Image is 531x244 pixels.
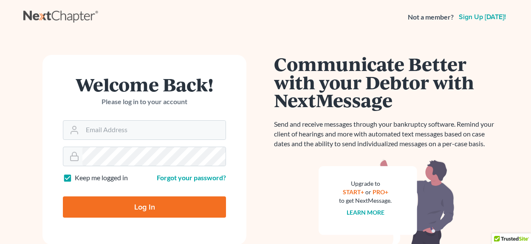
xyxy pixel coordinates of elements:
[339,179,392,188] div: Upgrade to
[274,119,499,149] p: Send and receive messages through your bankruptcy software. Remind your client of hearings and mo...
[343,188,364,196] a: START+
[82,121,226,139] input: Email Address
[63,97,226,107] p: Please log in to your account
[75,173,128,183] label: Keep me logged in
[63,75,226,94] h1: Welcome Back!
[457,14,508,20] a: Sign up [DATE]!
[347,209,384,216] a: Learn more
[339,196,392,205] div: to get NextMessage.
[157,173,226,182] a: Forgot your password?
[408,12,454,22] strong: Not a member?
[274,55,499,109] h1: Communicate Better with your Debtor with NextMessage
[373,188,388,196] a: PRO+
[365,188,371,196] span: or
[63,196,226,218] input: Log In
